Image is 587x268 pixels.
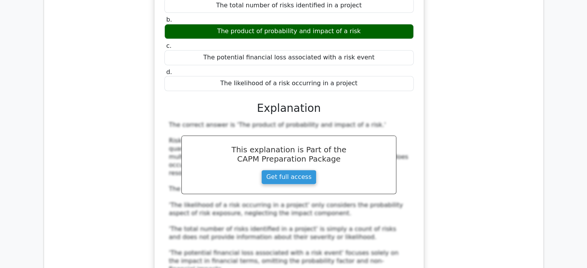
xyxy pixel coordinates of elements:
div: The likelihood of a risk occurring in a project [164,76,414,91]
h3: Explanation [169,102,409,115]
div: The potential financial loss associated with a risk event [164,50,414,65]
span: b. [166,16,172,23]
div: The product of probability and impact of a risk [164,24,414,39]
span: d. [166,68,172,76]
a: Get full access [261,170,316,184]
span: c. [166,42,172,49]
